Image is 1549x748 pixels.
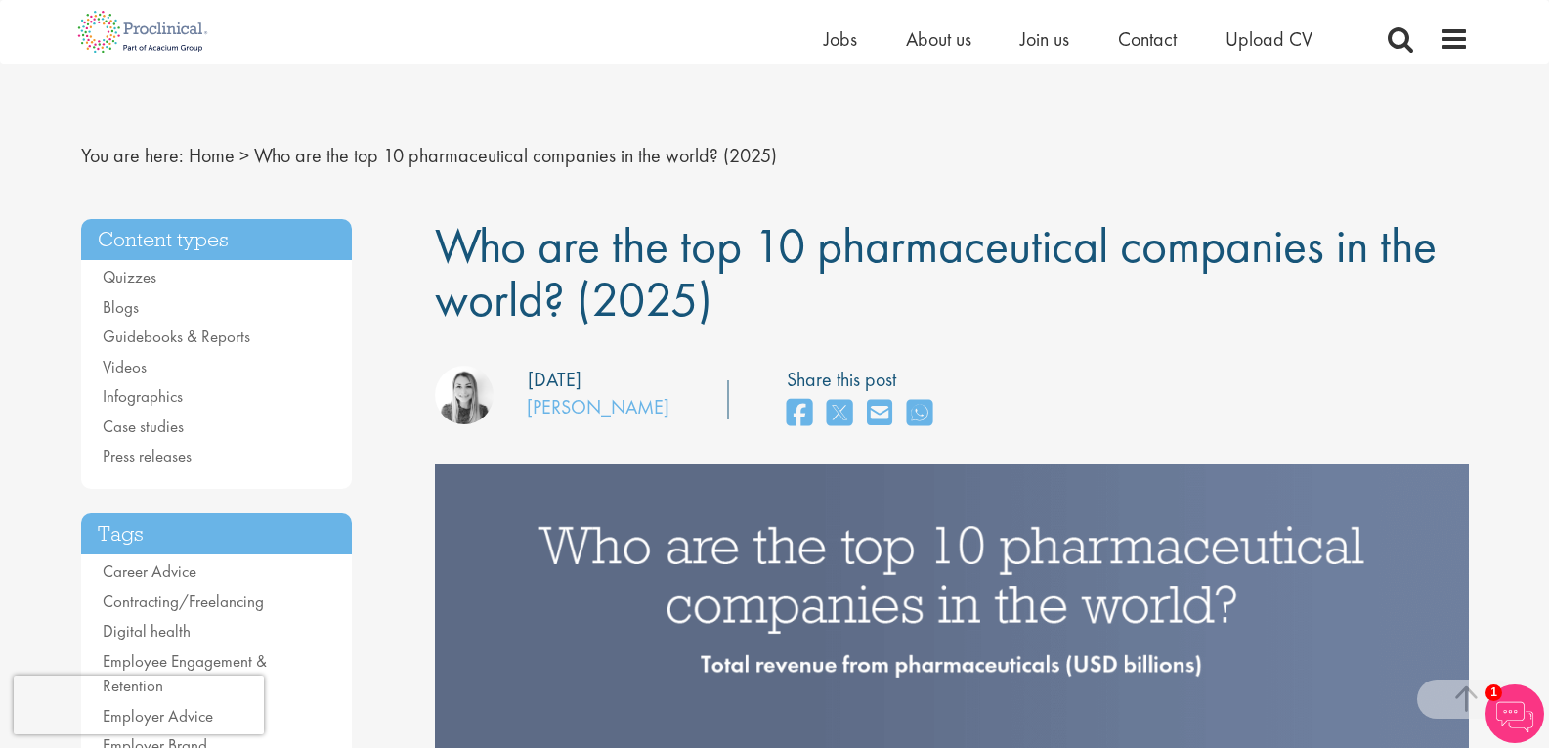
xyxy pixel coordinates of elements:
span: 1 [1485,684,1502,701]
a: Contracting/Freelancing [103,591,264,612]
a: Employee Engagement & Retention [103,650,267,697]
a: Career Advice [103,560,196,582]
a: Infographics [103,385,183,407]
span: Who are the top 10 pharmaceutical companies in the world? (2025) [254,143,777,168]
a: Join us [1020,26,1069,52]
h3: Content types [81,219,353,261]
label: Share this post [787,366,942,394]
a: Digital health [103,620,191,641]
a: [PERSON_NAME] [527,394,669,419]
a: share on whats app [907,393,932,435]
a: Press releases [103,445,192,466]
a: Jobs [824,26,857,52]
div: [DATE] [528,366,581,394]
span: You are here: [81,143,184,168]
a: Videos [103,356,147,377]
span: > [239,143,249,168]
a: Quizzes [103,266,156,287]
iframe: reCAPTCHA [14,676,264,734]
a: About us [906,26,971,52]
span: Who are the top 10 pharmaceutical companies in the world? (2025) [435,214,1437,330]
img: Hannah Burke [435,366,494,424]
a: Guidebooks & Reports [103,326,250,347]
a: share on email [867,393,892,435]
a: Case studies [103,416,184,437]
a: share on twitter [827,393,852,435]
a: breadcrumb link [189,143,235,168]
a: Contact [1118,26,1177,52]
img: Chatbot [1485,684,1544,743]
a: Upload CV [1226,26,1312,52]
a: Blogs [103,296,139,318]
h3: Tags [81,513,353,555]
a: share on facebook [787,393,812,435]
